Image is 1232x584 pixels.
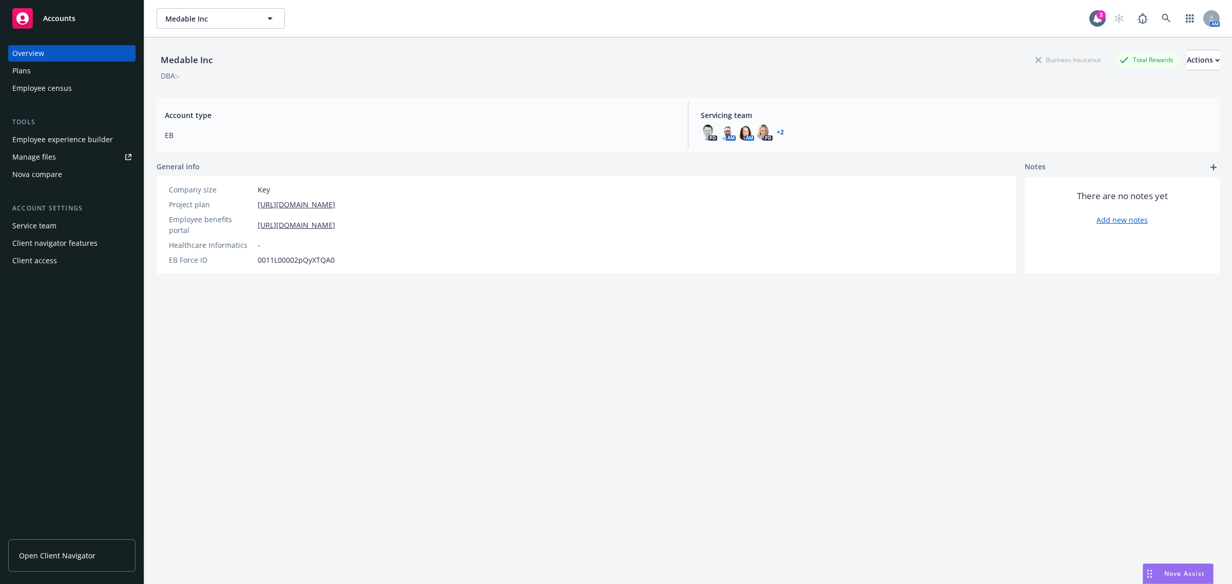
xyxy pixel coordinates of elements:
span: Key [258,184,270,195]
a: Accounts [8,4,136,33]
div: Healthcare Informatics [169,240,254,250]
span: Notes [1025,161,1046,173]
div: Project plan [169,199,254,210]
span: Open Client Navigator [19,550,95,561]
div: Business Insurance [1030,53,1106,66]
div: Account settings [8,203,136,213]
span: - [258,240,260,250]
a: Manage files [8,149,136,165]
div: Tools [8,117,136,127]
div: Employee benefits portal [169,214,254,236]
a: Overview [8,45,136,62]
span: Nova Assist [1164,569,1205,578]
div: Service team [12,218,56,234]
img: photo [756,124,773,141]
a: Add new notes [1096,215,1148,225]
a: Employee census [8,80,136,96]
span: General info [157,161,200,172]
span: Servicing team [701,110,1211,121]
span: Medable Inc [165,13,254,24]
img: photo [738,124,754,141]
span: Accounts [43,14,75,23]
span: Account type [165,110,676,121]
a: Client access [8,252,136,269]
img: photo [719,124,736,141]
div: 3 [1096,10,1106,20]
a: +2 [777,129,784,135]
a: Plans [8,63,136,79]
div: EB Force ID [169,255,254,265]
span: 0011L00002pQyXTQA0 [258,255,335,265]
a: Employee experience builder [8,131,136,148]
a: [URL][DOMAIN_NAME] [258,220,335,230]
a: Service team [8,218,136,234]
div: Medable Inc [157,53,217,67]
button: Nova Assist [1143,563,1214,584]
a: Client navigator features [8,235,136,251]
a: Report a Bug [1132,8,1153,29]
div: Overview [12,45,44,62]
div: DBA: - [161,70,180,81]
div: Client navigator features [12,235,98,251]
a: [URL][DOMAIN_NAME] [258,199,335,210]
div: Company size [169,184,254,195]
button: Actions [1187,50,1220,70]
div: Total Rewards [1114,53,1179,66]
a: Start snowing [1109,8,1129,29]
img: photo [701,124,717,141]
div: Client access [12,252,57,269]
div: Nova compare [12,166,62,183]
a: add [1207,161,1220,173]
div: Plans [12,63,31,79]
div: Employee experience builder [12,131,113,148]
div: Drag to move [1143,564,1156,583]
div: Manage files [12,149,56,165]
a: Search [1156,8,1177,29]
div: Employee census [12,80,72,96]
span: EB [165,130,676,141]
span: There are no notes yet [1077,190,1168,202]
a: Nova compare [8,166,136,183]
button: Medable Inc [157,8,285,29]
a: Switch app [1180,8,1200,29]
